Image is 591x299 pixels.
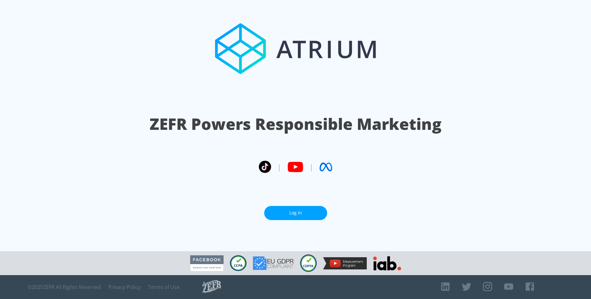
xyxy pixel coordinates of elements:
a: Privacy Policy [108,284,140,290]
img: IAB [373,256,401,270]
img: CCPA Compliant [230,255,247,271]
a: Log In [264,206,327,220]
img: COPPA Compliant [300,254,317,272]
h1: ZEFR Powers Responsible Marketing [150,113,441,135]
img: Facebook Marketing Partner [190,255,224,271]
span: © 2025 ZEFR All Rights Reserved [28,284,101,290]
a: Terms of Use [148,284,179,290]
span: | [277,162,281,172]
img: GDPR Compliant [253,256,294,270]
span: | [310,162,313,172]
img: YouTube Measurement Program [323,257,367,269]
